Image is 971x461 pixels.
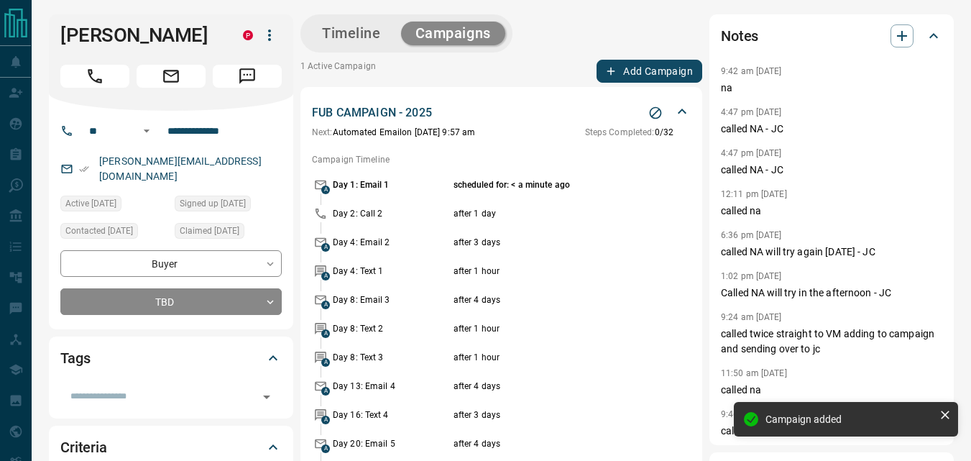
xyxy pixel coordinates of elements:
p: after 4 days [454,437,648,450]
button: Add Campaign [597,60,702,83]
p: after 3 days [454,408,648,421]
button: Campaigns [401,22,505,45]
span: A [321,243,330,252]
span: Next: [312,127,333,137]
p: Day 16: Text 4 [333,408,450,421]
span: A [321,186,330,194]
p: after 1 hour [454,351,648,364]
div: Buyer [60,250,282,277]
p: after 4 days [454,293,648,306]
div: Mon Sep 15 2025 [60,223,167,243]
div: Sat Dec 28 2024 [175,223,282,243]
span: A [321,272,330,280]
p: Day 8: Text 3 [333,351,450,364]
p: Day 8: Text 2 [333,322,450,335]
p: 0 / 32 [585,126,673,139]
div: TBD [60,288,282,315]
p: after 1 day [454,207,648,220]
span: A [321,301,330,309]
p: called NA - JC [721,163,942,178]
p: Day 20: Email 5 [333,437,450,450]
p: Day 8: Email 3 [333,293,450,306]
p: 9:24 am [DATE] [721,312,782,322]
p: 9:42 am [DATE] [721,66,782,76]
p: called NA will try again [DATE] - JC [721,245,942,260]
span: Email [137,65,206,88]
span: Active [DATE] [65,196,116,211]
p: after 1 hour [454,322,648,335]
h2: Notes [721,24,758,47]
p: Day 2: Call 2 [333,207,450,220]
svg: Email Verified [79,164,89,174]
p: after 3 days [454,236,648,249]
p: called twice straight to VM adding to campaign and sending over to jc [721,327,942,357]
p: 1 Active Campaign [300,60,376,83]
h1: [PERSON_NAME] [60,24,221,47]
span: A [321,387,330,396]
p: Campaign Timeline [312,153,691,166]
span: A [321,358,330,367]
button: Open [257,387,277,407]
p: 9:46 pm [DATE] [721,409,782,419]
p: Day 4: Text 1 [333,265,450,278]
div: FUB CAMPAIGN - 2025Stop CampaignNext:Automated Emailon [DATE] 9:57 amSteps Completed:0/32 [312,101,691,142]
h2: Criteria [60,436,107,459]
span: A [321,416,330,424]
p: 6:36 pm [DATE] [721,230,782,240]
p: 12:11 pm [DATE] [721,189,787,199]
div: property.ca [243,30,253,40]
p: called na [721,424,942,439]
div: Sat Dec 28 2024 [175,196,282,216]
div: Notes [721,19,942,53]
button: Stop Campaign [645,102,666,124]
div: Tags [60,341,282,375]
p: after 1 hour [454,265,648,278]
p: FUB CAMPAIGN - 2025 [312,104,432,122]
h2: Tags [60,347,90,370]
span: A [321,444,330,453]
p: Day 13: Email 4 [333,380,450,393]
p: 11:50 am [DATE] [721,368,787,378]
span: Signed up [DATE] [180,196,246,211]
div: Sat Dec 28 2024 [60,196,167,216]
p: called na [721,383,942,398]
p: Day 1: Email 1 [333,178,450,191]
p: after 4 days [454,380,648,393]
p: Day 4: Email 2 [333,236,450,249]
button: Open [138,122,155,140]
p: called na [721,204,942,219]
p: Called NA will try in the afternoon - JC [721,286,942,301]
p: called NA - JC [721,122,942,137]
span: Claimed [DATE] [180,224,239,238]
p: 4:47 pm [DATE] [721,107,782,117]
div: Campaign added [765,414,934,425]
span: Call [60,65,129,88]
span: Steps Completed: [585,127,655,137]
a: [PERSON_NAME][EMAIL_ADDRESS][DOMAIN_NAME] [99,155,262,182]
p: Automated Email on [DATE] 9:57 am [312,126,475,139]
span: A [321,329,330,338]
p: scheduled for: < a minute ago [454,178,648,191]
span: Message [213,65,282,88]
p: na [721,81,942,96]
p: 4:47 pm [DATE] [721,148,782,158]
button: Timeline [308,22,395,45]
span: Contacted [DATE] [65,224,133,238]
p: 1:02 pm [DATE] [721,271,782,281]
